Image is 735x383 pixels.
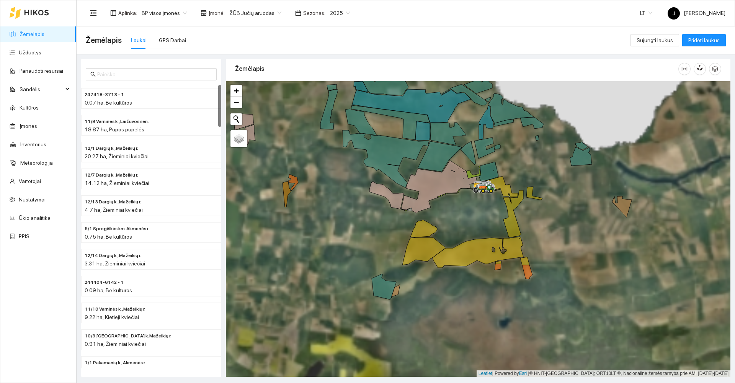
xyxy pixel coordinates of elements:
[85,260,145,267] span: 3.31 ha, Žieminiai kviečiai
[19,233,29,239] a: PPIS
[85,359,146,367] span: 1/1 Pakamanių k., Akmenės r.
[85,234,132,240] span: 0.75 ha, Be kultūros
[688,36,720,44] span: Pridėti laukus
[85,207,143,213] span: 4.7 ha, Žieminiai kviečiai
[85,306,145,313] span: 11/10 Varninės k., Mažeikių r.
[234,97,239,107] span: −
[85,341,146,347] span: 0.91 ha, Žieminiai kviečiai
[20,123,37,129] a: Įmonės
[85,145,138,152] span: 12/1 Dargių k., Mažeikių r.
[90,72,96,77] span: search
[85,180,149,186] span: 14.12 ha, Žieminiai kviečiai
[230,113,242,125] button: Initiate a new search
[201,10,207,16] span: shop
[234,86,239,95] span: +
[142,7,187,19] span: BP visos įmonės
[679,66,690,72] span: column-width
[20,160,53,166] a: Meteorologija
[118,9,137,17] span: Aplinka :
[668,10,725,16] span: [PERSON_NAME]
[85,225,149,232] span: 5/1 Sprogiškės km. Akmenės r.
[19,178,41,184] a: Vartotojai
[230,130,247,147] a: Layers
[235,58,678,80] div: Žemėlapis
[85,153,149,159] span: 20.27 ha, Žieminiai kviečiai
[295,10,301,16] span: calendar
[86,34,122,46] span: Žemėlapis
[85,100,132,106] span: 0.07 ha, Be kultūros
[637,36,673,44] span: Sujungti laukus
[86,5,101,21] button: menu-fold
[673,7,675,20] span: J
[519,371,527,376] a: Esri
[85,332,171,340] span: 10/3 Kalniškių k. Mažeikių r.
[85,91,124,98] span: 247418-3713 - 1
[20,105,39,111] a: Kultūros
[20,141,46,147] a: Inventorius
[20,68,63,74] a: Panaudoti resursai
[131,36,147,44] div: Laukai
[630,34,679,46] button: Sujungti laukus
[110,10,116,16] span: layout
[85,287,132,293] span: 0.09 ha, Be kultūros
[19,215,51,221] a: Ūkio analitika
[330,7,350,19] span: 2025
[209,9,225,17] span: Įmonė :
[528,371,529,376] span: |
[229,7,281,19] span: ŽŪB Jučių aruodas
[630,37,679,43] a: Sujungti laukus
[479,371,492,376] a: Leaflet
[85,126,144,133] span: 18.87 ha, Pupos pupelės
[303,9,325,17] span: Sezonas :
[20,82,63,97] span: Sandėlis
[85,118,149,125] span: 11/9 Varninės k., Laižuvos sen.
[230,85,242,97] a: Zoom in
[85,279,124,286] span: 244404-6142 - 1
[230,97,242,108] a: Zoom out
[85,252,141,259] span: 12/14 Dargių k., Mažeikių r.
[159,36,186,44] div: GPS Darbai
[85,198,141,206] span: 12/13 Dargių k., Mažeikių r.
[682,37,726,43] a: Pridėti laukus
[90,10,97,16] span: menu-fold
[640,7,652,19] span: LT
[19,196,46,203] a: Nustatymai
[682,34,726,46] button: Pridėti laukus
[19,49,41,56] a: Užduotys
[477,370,730,377] div: | Powered by © HNIT-[GEOGRAPHIC_DATA]; ORT10LT ©, Nacionalinė žemės tarnyba prie AM, [DATE]-[DATE]
[678,63,691,75] button: column-width
[85,314,139,320] span: 9.22 ha, Kietieji kviečiai
[20,31,44,37] a: Žemėlapis
[85,172,138,179] span: 12/7 Dargių k., Mažeikių r.
[97,70,212,79] input: Paieška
